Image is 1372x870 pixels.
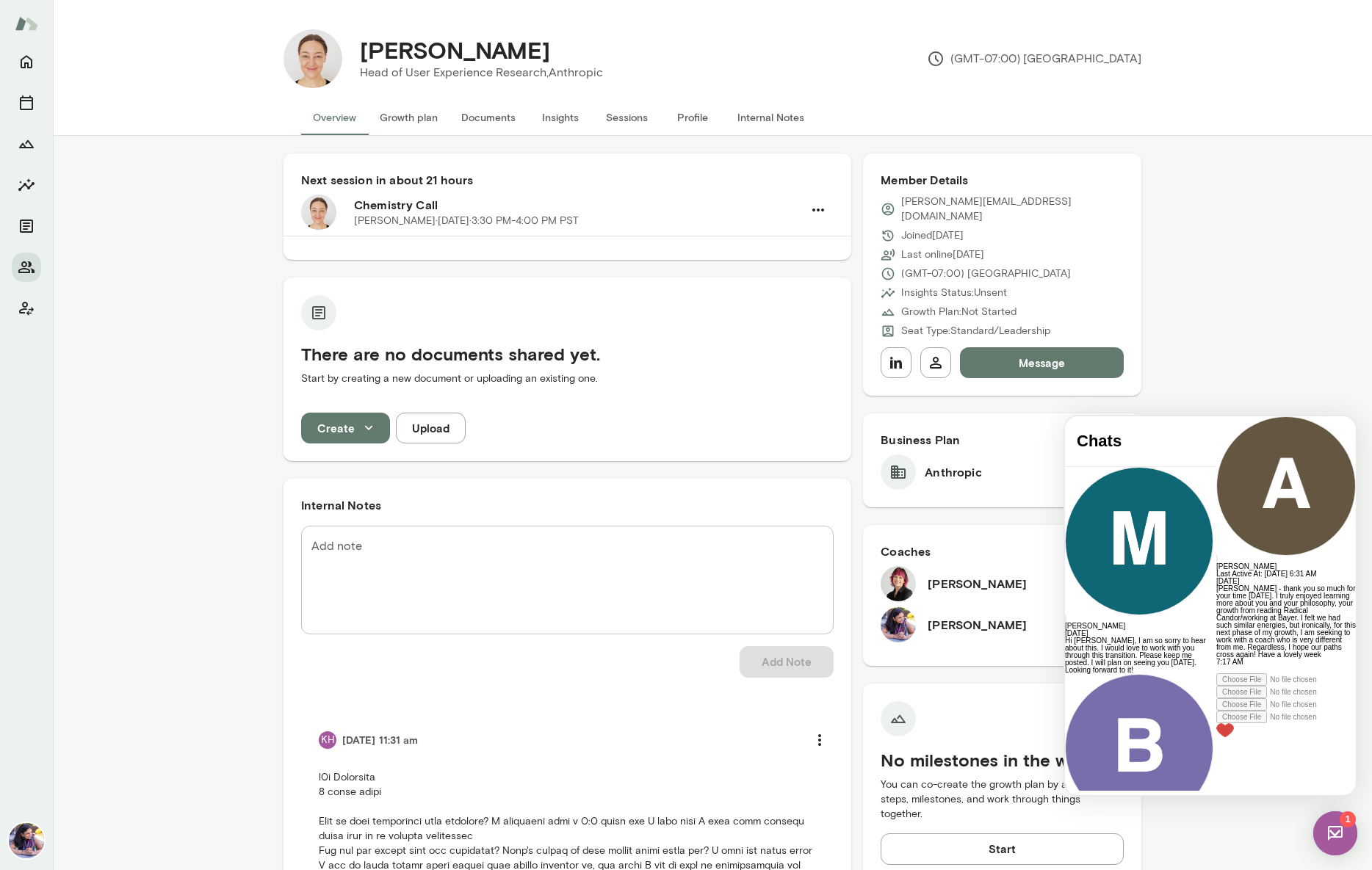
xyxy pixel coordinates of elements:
[9,823,44,858] img: Aradhana Goel
[901,247,984,262] p: Last online [DATE]
[151,147,291,154] h6: [PERSON_NAME]
[151,257,291,269] div: Attach video
[881,171,1124,189] h6: Member Details
[360,64,603,81] p: Head of User Experience Research, Anthropic
[925,463,981,481] h6: Anthropic
[881,748,1124,772] h5: No milestones in the works
[804,725,835,755] button: more
[527,100,593,135] button: Insights
[901,324,1050,338] p: Seat Type: Standard/Leadership
[301,100,368,135] button: Overview
[319,731,336,749] div: KH
[726,100,816,135] button: Internal Notes
[901,195,1124,224] p: [PERSON_NAME][EMAIL_ADDRESS][DOMAIN_NAME]
[151,242,178,250] span: 7:17 AM
[928,616,1027,634] h6: [PERSON_NAME]
[12,170,41,200] button: Insights
[901,305,1017,319] p: Growth Plan: Not Started
[151,169,291,242] p: [PERSON_NAME] - thank you so much for your time [DATE]. I truly enjoyed learning more about you a...
[151,153,252,162] span: Last Active At: [DATE] 6:31 AM
[12,15,140,35] h4: Chats
[284,29,342,88] img: Jane Leibrock
[901,267,1071,281] p: (GMT-07:00) [GEOGRAPHIC_DATA]
[881,607,916,642] img: Aradhana Goel
[301,371,834,386] p: Start by creating a new document or uploading an existing one.
[660,100,726,135] button: Profile
[354,214,579,228] p: [PERSON_NAME] · [DATE] · 3:30 PM-4:00 PM PST
[301,342,834,366] h5: There are no documents shared yet.
[15,10,38,37] img: Mento
[960,347,1124,378] button: Message
[881,543,1124,560] h6: Coaches
[12,88,41,117] button: Sessions
[368,100,449,135] button: Growth plan
[901,228,964,243] p: Joined [DATE]
[151,307,291,322] div: Live Reaction
[301,171,834,189] h6: Next session in about 21 hours
[881,431,1124,449] h6: Business Plan
[151,161,174,169] span: [DATE]
[151,269,291,282] div: Attach audio
[12,253,41,282] button: Members
[354,196,803,214] h6: Chemistry Call
[927,50,1141,68] p: (GMT-07:00) [GEOGRAPHIC_DATA]
[12,129,41,159] button: Growth Plan
[928,575,1027,592] h6: [PERSON_NAME]
[151,307,169,322] img: heart
[301,413,390,443] button: Create
[12,294,41,323] button: Client app
[396,413,466,443] button: Upload
[12,47,41,76] button: Home
[151,294,291,307] div: Attach file
[301,496,834,514] h6: Internal Notes
[593,100,660,135] button: Sessions
[360,36,550,64] h4: [PERSON_NAME]
[449,100,527,135] button: Documents
[151,282,291,294] div: Attach image
[342,733,419,747] h6: [DATE] 11:31 am
[901,286,1007,300] p: Insights Status: Unsent
[881,566,916,601] img: Leigh Allen-Arredondo
[12,211,41,241] button: Documents
[881,777,1124,822] p: You can co-create the growth plan by adding steps, milestones, and work through things together.
[881,833,1124,864] button: Start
